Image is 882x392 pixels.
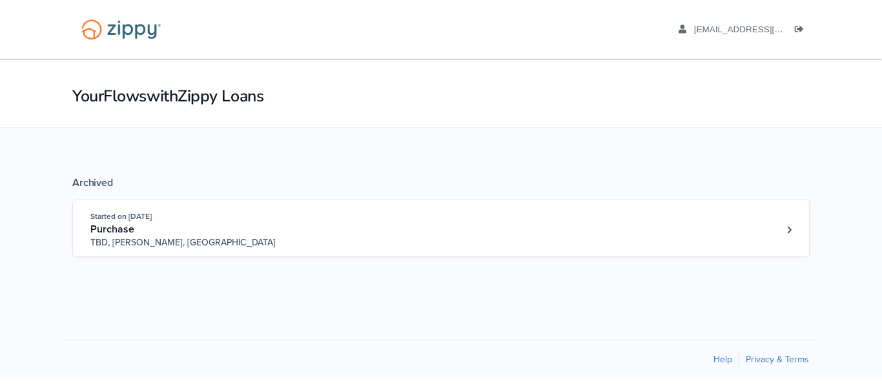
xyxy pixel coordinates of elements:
a: Log out [795,25,809,37]
span: TBD, [PERSON_NAME], [GEOGRAPHIC_DATA] [90,236,287,249]
a: Privacy & Terms [746,354,809,365]
span: Started on [DATE] [90,212,152,221]
h1: Your Flows with Zippy Loans [72,85,810,107]
span: Purchase [90,223,134,236]
img: Logo [73,13,169,46]
a: Help [713,354,732,365]
span: ivangray44@yahoo.com [694,25,842,34]
a: edit profile [679,25,842,37]
a: Loan number 4209715 [779,220,799,240]
div: Archived [72,176,810,189]
a: Open loan 4209715 [72,200,810,257]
